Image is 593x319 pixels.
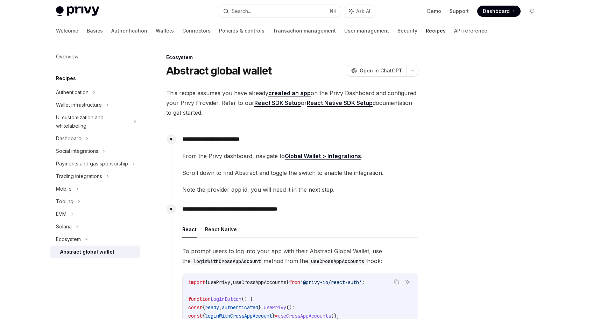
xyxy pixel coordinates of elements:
[331,313,339,319] span: ();
[344,5,375,17] button: Ask AI
[111,22,147,39] a: Authentication
[286,279,289,285] span: }
[268,90,311,97] a: created an app
[56,197,73,206] div: Tooling
[397,22,417,39] a: Security
[182,246,418,266] span: To prompt users to log into your app with their Abstract Global Wallet, use the method from the h...
[56,235,81,243] div: Ecosystem
[156,22,174,39] a: Wallets
[56,185,72,193] div: Mobile
[392,277,401,286] button: Copy the contents from the code block
[56,88,89,97] div: Authentication
[285,153,361,160] a: Global Wallet > Integrations
[205,279,208,285] span: {
[208,279,230,285] span: usePrivy
[219,304,222,311] span: ,
[56,172,102,180] div: Trading integrations
[87,22,103,39] a: Basics
[50,246,140,258] a: Abstract global wallet
[182,168,418,178] span: Scroll down to find Abstract and toggle the switch to enable the integration.
[230,279,233,285] span: ,
[56,147,98,155] div: Social integrations
[278,313,331,319] span: useCrossAppAccounts
[300,279,362,285] span: '@privy-io/react-auth'
[219,22,264,39] a: Policies & controls
[362,279,365,285] span: ;
[329,8,337,14] span: ⌘ K
[182,221,197,238] button: React
[347,65,407,77] button: Open in ChatGPT
[205,304,219,311] span: ready
[56,159,128,168] div: Payments and gas sponsorship
[188,296,211,302] span: function
[289,279,300,285] span: from
[308,257,367,265] code: useCrossAppAccounts
[182,22,211,39] a: Connectors
[483,8,510,15] span: Dashboard
[56,222,72,231] div: Solana
[526,6,537,17] button: Toggle dark mode
[258,304,261,311] span: }
[275,313,278,319] span: =
[191,257,263,265] code: loginWithCrossAppAccount
[166,88,418,118] span: This recipe assumes you have already on the Privy Dashboard and configured your Privy Provider. R...
[307,99,373,107] a: React Native SDK Setup
[56,134,82,143] div: Dashboard
[254,99,301,107] a: React SDK Setup
[202,313,205,319] span: {
[56,52,78,61] div: Overview
[188,279,205,285] span: import
[426,22,446,39] a: Recipes
[477,6,521,17] a: Dashboard
[454,22,487,39] a: API reference
[356,8,370,15] span: Ask AI
[232,7,251,15] div: Search...
[166,54,418,61] div: Ecosystem
[427,8,441,15] a: Demo
[222,304,258,311] span: authenticated
[50,50,140,63] a: Overview
[205,313,272,319] span: loginWithCrossAppAccount
[166,64,272,77] h1: Abstract global wallet
[188,313,202,319] span: const
[188,304,202,311] span: const
[344,22,389,39] a: User management
[233,279,286,285] span: useCrossAppAccounts
[56,74,76,83] h5: Recipes
[273,22,336,39] a: Transaction management
[285,153,361,159] strong: Global Wallet > Integrations
[182,151,418,161] span: From the Privy dashboard, navigate to .
[218,5,341,17] button: Search...⌘K
[60,248,114,256] div: Abstract global wallet
[264,304,286,311] span: usePrivy
[450,8,469,15] a: Support
[211,296,241,302] span: LoginButton
[261,304,264,311] span: =
[360,67,402,74] span: Open in ChatGPT
[205,221,237,238] button: React Native
[182,185,418,194] span: Note the provider app id, you will need it in the next step.
[56,113,129,130] div: UI customization and whitelabeling
[56,210,66,218] div: EVM
[241,296,253,302] span: () {
[272,313,275,319] span: }
[202,304,205,311] span: {
[56,6,99,16] img: light logo
[286,304,295,311] span: ();
[56,22,78,39] a: Welcome
[56,101,102,109] div: Wallet infrastructure
[403,277,412,286] button: Ask AI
